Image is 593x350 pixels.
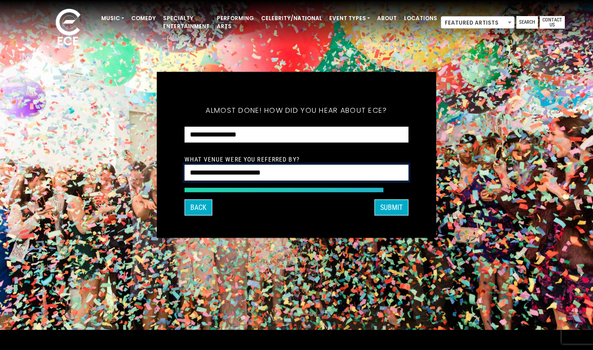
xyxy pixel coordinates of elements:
a: Search [516,16,538,29]
span: Featured Artists [441,17,514,29]
a: Celebrity/National [258,11,326,26]
button: Back [185,200,212,216]
a: Music [98,11,128,26]
label: What venue were you referred by? [185,155,300,163]
a: About [374,11,400,26]
a: Comedy [128,11,159,26]
a: Specialty Entertainment [159,11,213,34]
img: ece_new_logo_whitev2-1.png [46,6,90,50]
span: Featured Artists [441,16,515,29]
h5: Almost done! How did you hear about ECE? [185,94,408,127]
a: Event Types [326,11,374,26]
select: How did you hear about ECE [185,127,408,143]
a: Performing Arts [213,11,258,34]
a: Locations [400,11,441,26]
button: SUBMIT [374,200,408,216]
a: Contact Us [540,16,565,29]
